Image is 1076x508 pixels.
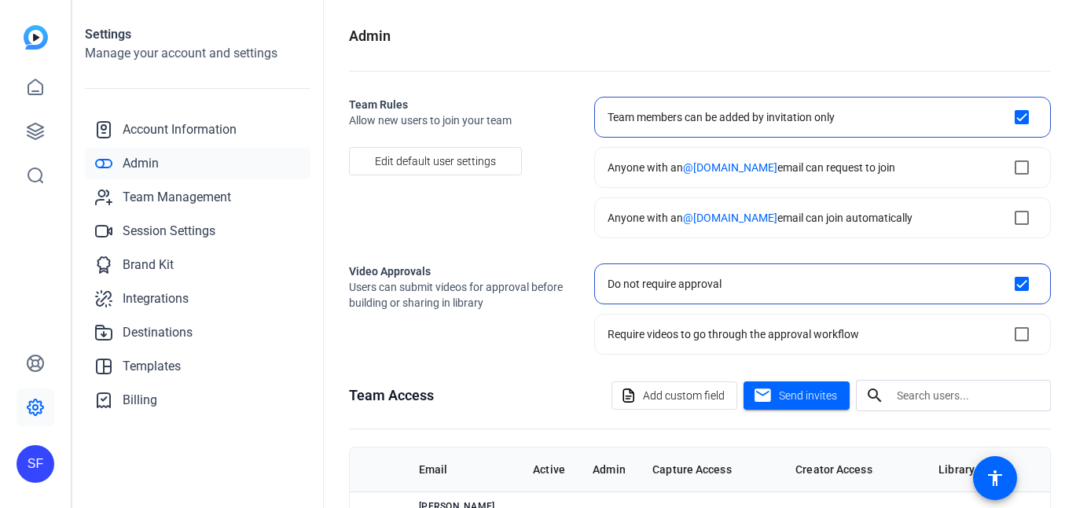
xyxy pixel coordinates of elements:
[123,120,237,139] span: Account Information
[683,161,777,174] span: @[DOMAIN_NAME]
[349,385,434,407] h1: Team Access
[123,391,157,410] span: Billing
[783,447,926,491] th: Creator Access
[643,381,725,410] span: Add custom field
[640,447,783,491] th: Capture Access
[580,447,640,491] th: Admin
[123,323,193,342] span: Destinations
[608,326,859,342] div: Require videos to go through the approval workflow
[85,249,310,281] a: Brand Kit
[753,386,773,406] mat-icon: mail
[24,25,48,50] img: blue-gradient.svg
[123,154,159,173] span: Admin
[349,97,569,112] h2: Team Rules
[85,317,310,348] a: Destinations
[123,357,181,376] span: Templates
[349,25,391,47] h1: Admin
[85,351,310,382] a: Templates
[986,469,1004,488] mat-icon: accessibility
[349,263,569,279] h2: Video Approvals
[375,146,496,176] span: Edit default user settings
[520,447,580,491] th: Active
[85,148,310,179] a: Admin
[608,276,722,292] div: Do not require approval
[611,381,737,410] button: Add custom field
[85,25,310,44] h1: Settings
[85,215,310,247] a: Session Settings
[349,147,522,175] button: Edit default user settings
[683,212,777,224] span: @[DOMAIN_NAME]
[123,222,215,241] span: Session Settings
[123,289,189,308] span: Integrations
[744,381,850,410] button: Send invites
[17,445,54,483] div: SF
[123,256,174,274] span: Brand Kit
[85,182,310,213] a: Team Management
[85,44,310,63] h2: Manage your account and settings
[85,283,310,315] a: Integrations
[897,386,1038,405] input: Search users...
[349,112,569,128] span: Allow new users to join your team
[608,109,835,125] div: Team members can be added by invitation only
[406,447,520,491] th: Email
[85,385,310,416] a: Billing
[349,279,569,311] span: Users can submit videos for approval before building or sharing in library
[85,114,310,145] a: Account Information
[608,160,895,175] div: Anyone with an email can request to join
[926,447,1069,491] th: Library Access
[608,210,913,226] div: Anyone with an email can join automatically
[856,386,894,405] mat-icon: search
[123,188,231,207] span: Team Management
[779,388,837,404] span: Send invites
